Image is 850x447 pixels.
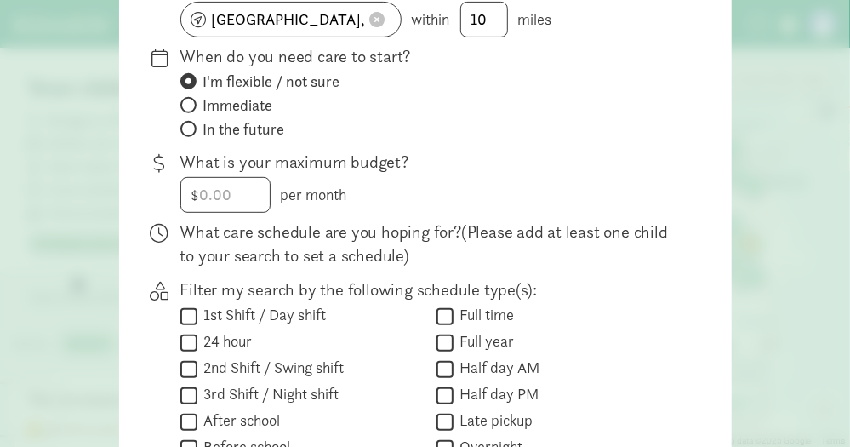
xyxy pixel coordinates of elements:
[180,221,668,266] span: (Please add at least one child to your search to set a schedule)
[197,410,281,431] label: After school
[454,331,515,352] label: Full year
[454,305,515,325] label: Full time
[180,44,677,68] p: When do you need care to start?
[454,358,540,378] label: Half day AM
[412,9,450,29] span: within
[281,185,347,204] span: per month
[203,95,273,116] span: Immediate
[181,178,270,212] input: 0.00
[197,331,253,352] label: 24 hour
[518,9,552,29] span: miles
[197,384,339,404] label: 3rd Shift / Night shift
[203,119,285,140] span: In the future
[197,358,345,378] label: 2nd Shift / Swing shift
[180,278,677,301] p: Filter my search by the following schedule type(s):
[180,150,677,174] p: What is your maximum budget?
[454,384,539,404] label: Half day PM
[203,72,340,92] span: I'm flexible / not sure
[454,410,533,431] label: Late pickup
[197,305,327,325] label: 1st Shift / Day shift
[181,3,401,37] input: enter zipcode or address
[180,220,677,267] p: What care schedule are you hoping for?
